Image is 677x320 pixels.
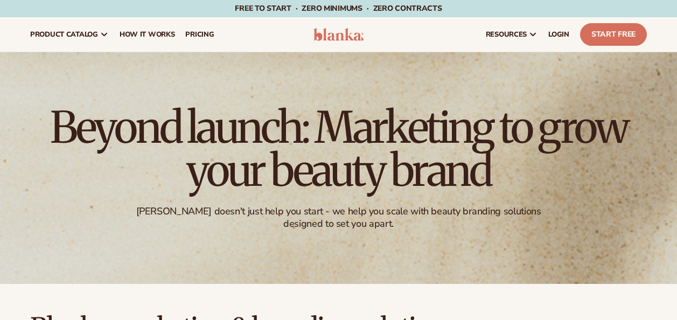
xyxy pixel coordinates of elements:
[543,17,575,52] a: LOGIN
[120,30,175,39] span: How It Works
[185,30,214,39] span: pricing
[313,28,364,41] img: logo
[580,23,647,46] a: Start Free
[114,17,180,52] a: How It Works
[548,30,569,39] span: LOGIN
[25,17,114,52] a: product catalog
[30,30,98,39] span: product catalog
[235,3,442,13] span: Free to start · ZERO minimums · ZERO contracts
[43,106,635,192] h1: Beyond launch: Marketing to grow your beauty brand
[118,205,559,231] div: [PERSON_NAME] doesn't just help you start - we help you scale with beauty branding solutions desi...
[180,17,219,52] a: pricing
[486,30,527,39] span: resources
[480,17,543,52] a: resources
